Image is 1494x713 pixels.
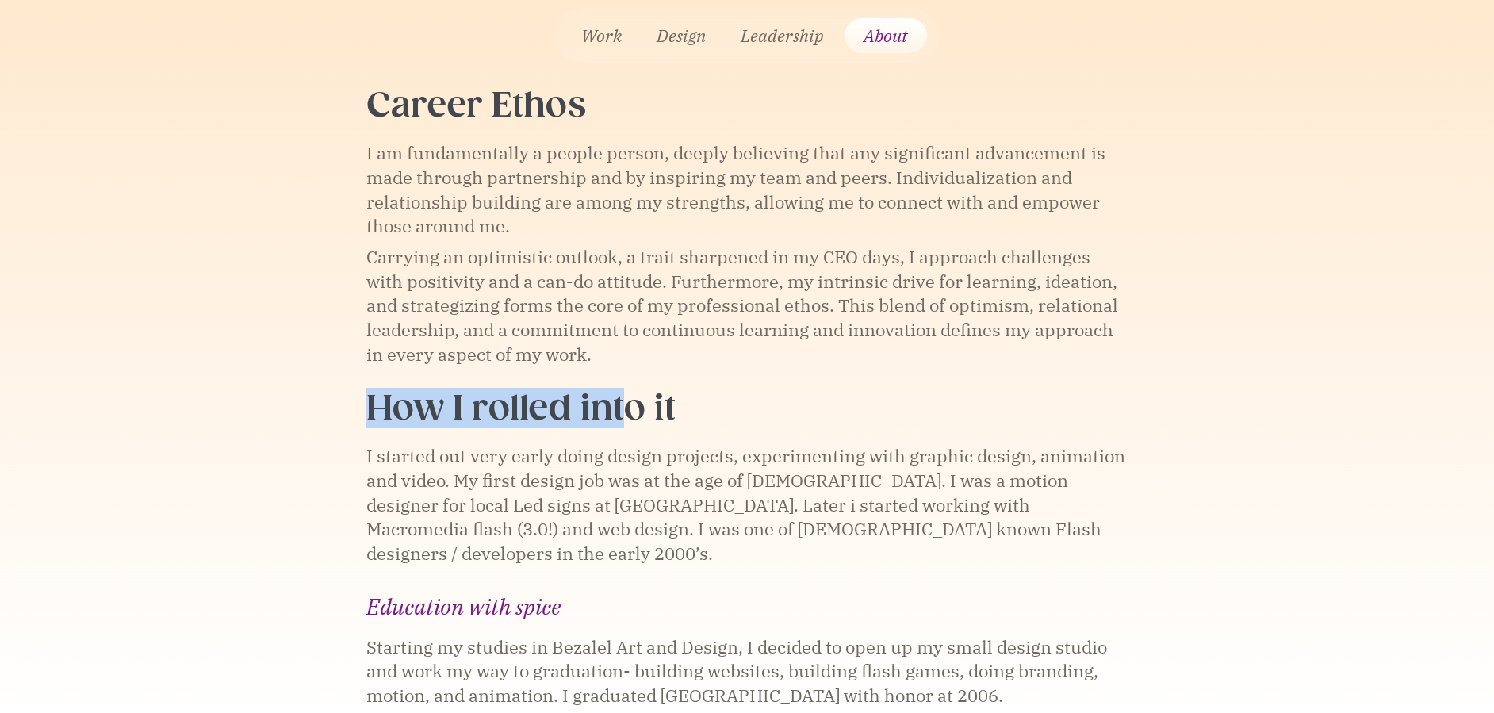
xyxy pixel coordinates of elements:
[642,18,720,53] a: Design
[845,18,927,53] a: About
[366,592,1128,623] div: Education with spice
[366,444,1128,565] div: I started out very early doing design projects, experimenting with graphic design, animation and ...
[366,392,676,425] div: How I rolled into it
[366,141,1128,239] div: I am fundamentally a people person, deeply believing that any significant advancement is made thr...
[366,245,1128,366] div: Carrying an optimistic outlook, a trait sharpened in my CEO days, I approach challenges with posi...
[366,635,1128,708] div: Starting my studies in Bezalel Art and Design, I decided to open up my small design studio and wo...
[366,85,586,125] strong: Career Ethos
[727,18,838,53] a: Leadership
[567,18,636,53] a: Work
